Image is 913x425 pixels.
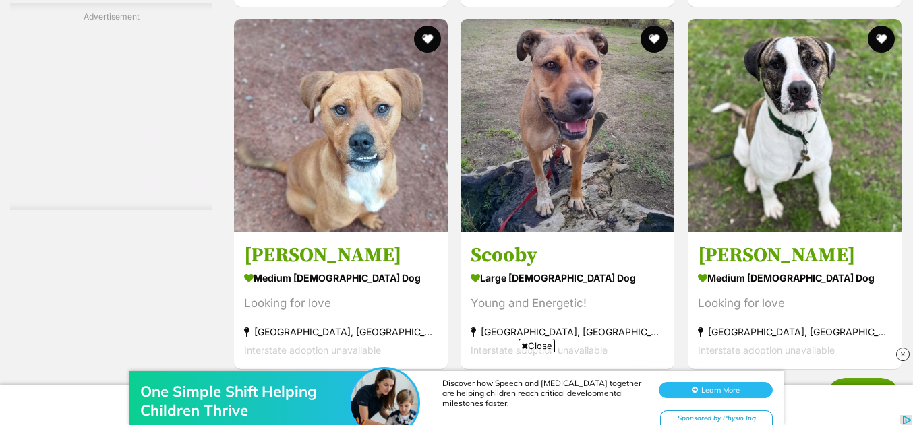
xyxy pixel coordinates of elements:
h3: [PERSON_NAME] [698,242,891,268]
a: [PERSON_NAME] medium [DEMOGRAPHIC_DATA] Dog Looking for love [GEOGRAPHIC_DATA], [GEOGRAPHIC_DATA]... [234,232,448,369]
img: One Simple Shift Helping Children Thrive [351,25,418,92]
strong: [GEOGRAPHIC_DATA], [GEOGRAPHIC_DATA] [471,323,664,341]
h3: Scooby [471,242,664,268]
div: Looking for love [698,294,891,313]
h3: [PERSON_NAME] [244,242,438,268]
div: Looking for love [244,294,438,313]
div: Young and Energetic! [471,294,664,313]
div: Discover how Speech and [MEDICAL_DATA] together are helping children reach critical developmental... [442,34,645,64]
strong: large [DEMOGRAPHIC_DATA] Dog [471,268,664,288]
div: Sponsored by Physio Inq [660,66,773,83]
div: Advertisement [10,3,212,210]
strong: [GEOGRAPHIC_DATA], [GEOGRAPHIC_DATA] [244,323,438,341]
button: favourite [641,26,668,53]
a: [PERSON_NAME] medium [DEMOGRAPHIC_DATA] Dog Looking for love [GEOGRAPHIC_DATA], [GEOGRAPHIC_DATA]... [688,232,902,369]
button: favourite [414,26,441,53]
button: Learn More [659,38,773,54]
iframe: Advertisement [10,28,212,197]
div: One Simple Shift Helping Children Thrive [140,38,356,75]
img: Scooby - Bullmastiff x Australian Kelpie Dog [461,19,674,232]
button: favourite [868,26,895,53]
img: George - Staffordshire Bull Terrier Dog [234,19,448,232]
img: close_rtb.svg [896,348,910,361]
img: Bronson - American Bulldog [688,19,902,232]
strong: [GEOGRAPHIC_DATA], [GEOGRAPHIC_DATA] [698,323,891,341]
span: Close [519,339,555,352]
strong: medium [DEMOGRAPHIC_DATA] Dog [244,268,438,288]
strong: medium [DEMOGRAPHIC_DATA] Dog [698,268,891,288]
a: Scooby large [DEMOGRAPHIC_DATA] Dog Young and Energetic! [GEOGRAPHIC_DATA], [GEOGRAPHIC_DATA] Int... [461,232,674,369]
